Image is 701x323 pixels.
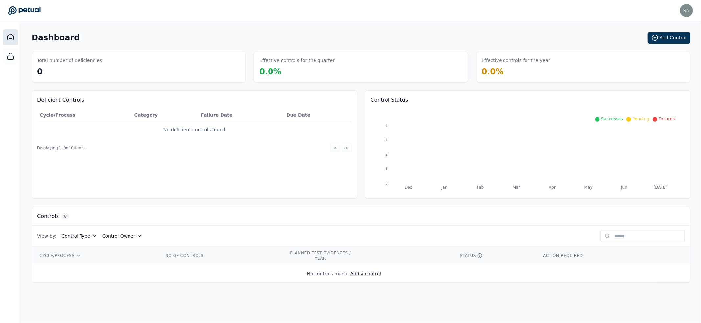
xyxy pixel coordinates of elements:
[482,67,504,76] span: 0.0 %
[385,138,388,142] tspan: 3
[61,213,69,219] span: 0
[385,123,388,127] tspan: 4
[3,48,18,64] a: SOC
[460,253,527,258] div: STATUS
[102,233,142,239] button: Control Owner
[512,185,520,190] tspan: Mar
[441,185,448,190] tspan: Jan
[37,57,102,64] h3: Total number of deficiencies
[37,233,57,239] span: View by:
[680,4,693,17] img: snir+reddit@petual.ai
[307,270,349,277] div: No controls found.
[289,250,352,261] div: PLANNED TEST EVIDENCES / YEAR
[601,116,623,121] span: Successes
[632,116,649,121] span: Pending
[37,121,352,139] td: No deficient controls found
[284,109,351,121] th: Due Date
[371,96,685,104] h3: Control Status
[549,185,556,190] tspan: Apr
[132,109,199,121] th: Category
[659,116,675,121] span: Failures
[62,233,97,239] button: Control Type
[584,185,592,190] tspan: May
[198,109,284,121] th: Failure Date
[37,109,132,121] th: Cycle/Process
[385,152,388,157] tspan: 2
[653,185,667,190] tspan: [DATE]
[40,253,148,258] div: CYCLE/PROCESS
[385,167,388,171] tspan: 1
[259,67,281,76] span: 0.0 %
[342,144,351,152] button: >
[535,246,656,265] th: ACTION REQUIRED
[350,270,381,277] button: Add a control
[385,181,388,186] tspan: 0
[330,144,339,152] button: <
[3,29,18,45] a: Dashboard
[37,96,352,104] h3: Deficient Controls
[37,145,84,150] span: Displaying 1– 0 of 0 items
[482,57,550,64] h3: Effective controls for the year
[477,185,484,190] tspan: Feb
[32,33,80,43] h1: Dashboard
[648,32,690,44] button: Add Control
[37,67,43,76] span: 0
[621,185,627,190] tspan: Jun
[8,6,41,15] a: Go to Dashboard
[37,212,59,220] h3: Controls
[259,57,335,64] h3: Effective controls for the quarter
[163,253,205,258] div: NO OF CONTROLS
[405,185,412,190] tspan: Dec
